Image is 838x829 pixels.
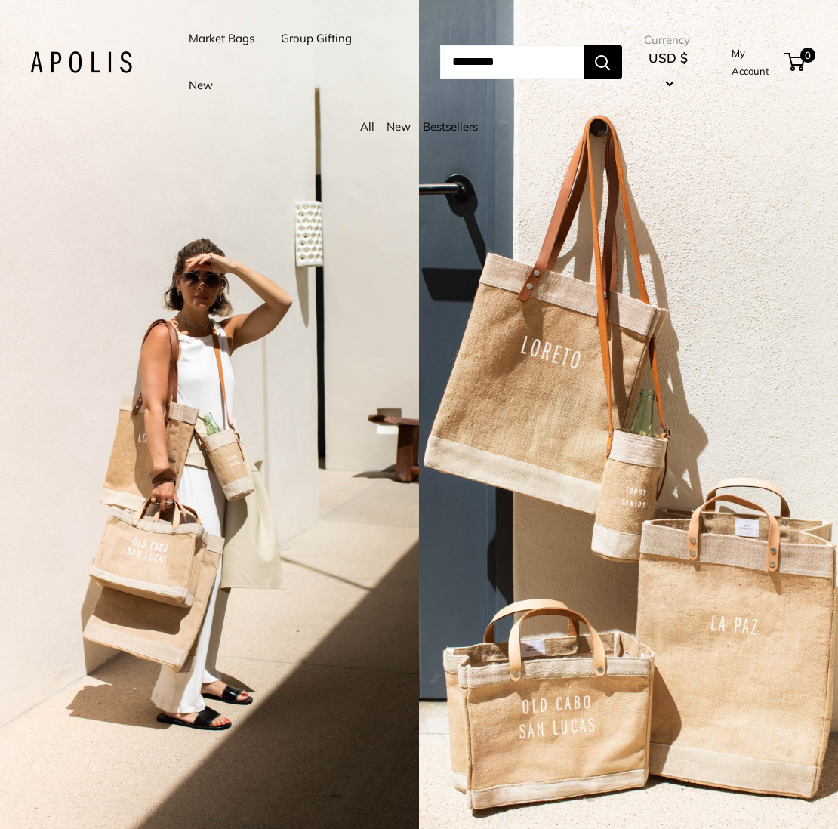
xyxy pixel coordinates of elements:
[387,119,411,134] a: New
[786,53,805,71] a: 0
[644,29,693,51] span: Currency
[584,45,622,79] button: Search
[423,119,478,134] a: Bestsellers
[440,45,584,79] input: Search...
[649,50,688,66] span: USD $
[281,28,352,49] a: Group Gifting
[30,51,132,73] img: Apolis
[644,46,693,94] button: USD $
[189,75,213,96] a: New
[360,119,374,134] a: All
[732,44,779,81] a: My Account
[189,28,254,49] a: Market Bags
[800,48,815,63] span: 0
